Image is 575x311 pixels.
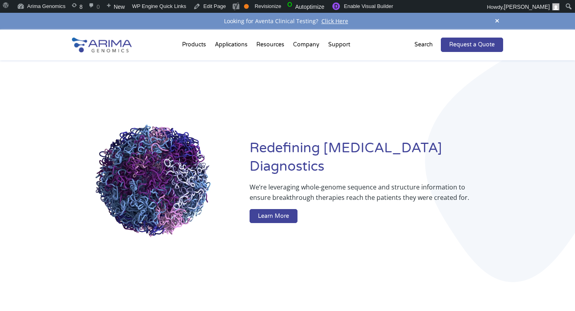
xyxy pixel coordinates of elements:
a: Request a Quote [441,38,503,52]
iframe: Chat Widget [535,273,575,311]
a: Click Here [318,17,351,25]
h1: Redefining [MEDICAL_DATA] Diagnostics [250,139,503,182]
a: Learn More [250,209,297,223]
p: We’re leveraging whole-genome sequence and structure information to ensure breakthrough therapies... [250,182,471,209]
div: Looking for Aventa Clinical Testing? [72,16,503,26]
div: OK [244,4,249,9]
span: [PERSON_NAME] [504,4,550,10]
img: Arima-Genomics-logo [72,38,132,52]
p: Search [414,40,433,50]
